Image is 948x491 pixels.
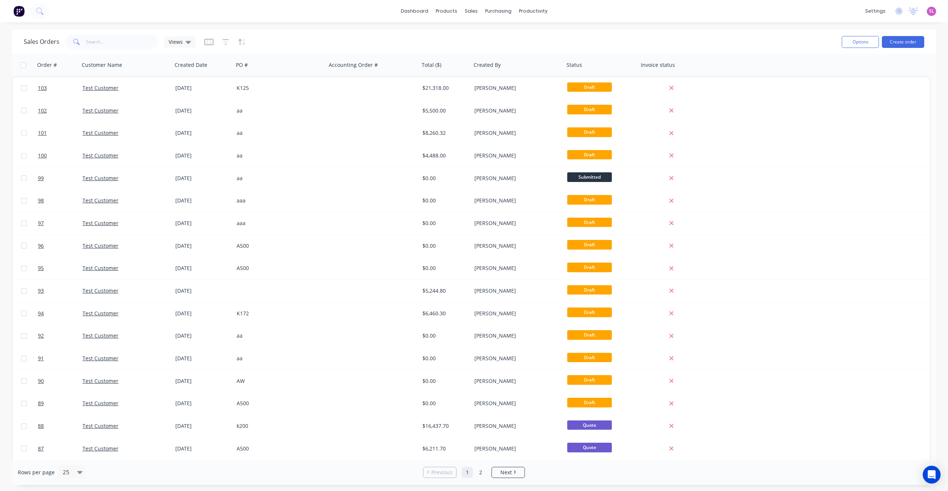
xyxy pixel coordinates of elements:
[237,377,319,385] div: AW
[237,220,319,227] div: aaa
[38,355,44,362] span: 91
[567,195,612,204] span: Draft
[82,400,118,407] a: Test Customer
[175,332,231,339] div: [DATE]
[237,445,319,452] div: A500
[397,6,432,17] a: dashboard
[237,197,319,204] div: aaa
[420,467,528,478] ul: Pagination
[567,105,612,114] span: Draft
[567,420,612,430] span: Quote
[38,422,44,430] span: 88
[82,445,118,452] a: Test Customer
[237,84,319,92] div: K125
[422,61,441,69] div: Total ($)
[462,467,473,478] a: Page 1 is your current page
[237,400,319,407] div: A500
[929,8,934,14] span: SL
[82,422,118,429] a: Test Customer
[82,355,118,362] a: Test Customer
[82,175,118,182] a: Test Customer
[38,400,44,407] span: 89
[38,332,44,339] span: 92
[567,127,612,137] span: Draft
[38,235,82,257] a: 96
[38,438,82,460] a: 87
[82,242,118,249] a: Test Customer
[38,392,82,414] a: 89
[169,38,183,46] span: Views
[474,107,557,114] div: [PERSON_NAME]
[923,466,941,484] div: Open Intercom Messenger
[38,242,44,250] span: 96
[422,355,466,362] div: $0.00
[566,61,582,69] div: Status
[422,422,466,430] div: $16,437.70
[82,287,118,294] a: Test Customer
[38,100,82,122] a: 102
[38,129,47,137] span: 101
[175,84,231,92] div: [DATE]
[329,61,378,69] div: Accounting Order #
[474,152,557,159] div: [PERSON_NAME]
[515,6,551,17] div: productivity
[567,82,612,92] span: Draft
[567,398,612,407] span: Draft
[474,84,557,92] div: [PERSON_NAME]
[567,150,612,159] span: Draft
[475,467,486,478] a: Page 2
[461,6,481,17] div: sales
[474,355,557,362] div: [PERSON_NAME]
[82,197,118,204] a: Test Customer
[237,264,319,272] div: A500
[474,287,557,295] div: [PERSON_NAME]
[82,107,118,114] a: Test Customer
[82,61,122,69] div: Customer Name
[38,197,44,204] span: 98
[13,6,25,17] img: Factory
[38,264,44,272] span: 95
[38,77,82,99] a: 103
[38,377,44,385] span: 90
[24,38,59,45] h1: Sales Orders
[175,287,231,295] div: [DATE]
[422,332,466,339] div: $0.00
[82,310,118,317] a: Test Customer
[237,129,319,137] div: aa
[38,325,82,347] a: 92
[38,212,82,234] a: 97
[842,36,879,48] button: Options
[38,175,44,182] span: 99
[175,264,231,272] div: [DATE]
[18,469,55,476] span: Rows per page
[474,422,557,430] div: [PERSON_NAME]
[422,197,466,204] div: $0.00
[38,220,44,227] span: 97
[474,332,557,339] div: [PERSON_NAME]
[500,469,512,476] span: Next
[175,310,231,317] div: [DATE]
[38,152,47,159] span: 100
[237,355,319,362] div: aa
[474,242,557,250] div: [PERSON_NAME]
[423,469,456,476] a: Previous page
[474,197,557,204] div: [PERSON_NAME]
[474,445,557,452] div: [PERSON_NAME]
[492,469,525,476] a: Next page
[175,377,231,385] div: [DATE]
[422,84,466,92] div: $21,318.00
[432,6,461,17] div: products
[175,175,231,182] div: [DATE]
[474,377,557,385] div: [PERSON_NAME]
[175,355,231,362] div: [DATE]
[474,61,501,69] div: Created By
[175,197,231,204] div: [DATE]
[175,152,231,159] div: [DATE]
[422,377,466,385] div: $0.00
[82,152,118,159] a: Test Customer
[38,257,82,279] a: 95
[82,377,118,384] a: Test Customer
[474,129,557,137] div: [PERSON_NAME]
[38,107,47,114] span: 102
[82,84,118,91] a: Test Customer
